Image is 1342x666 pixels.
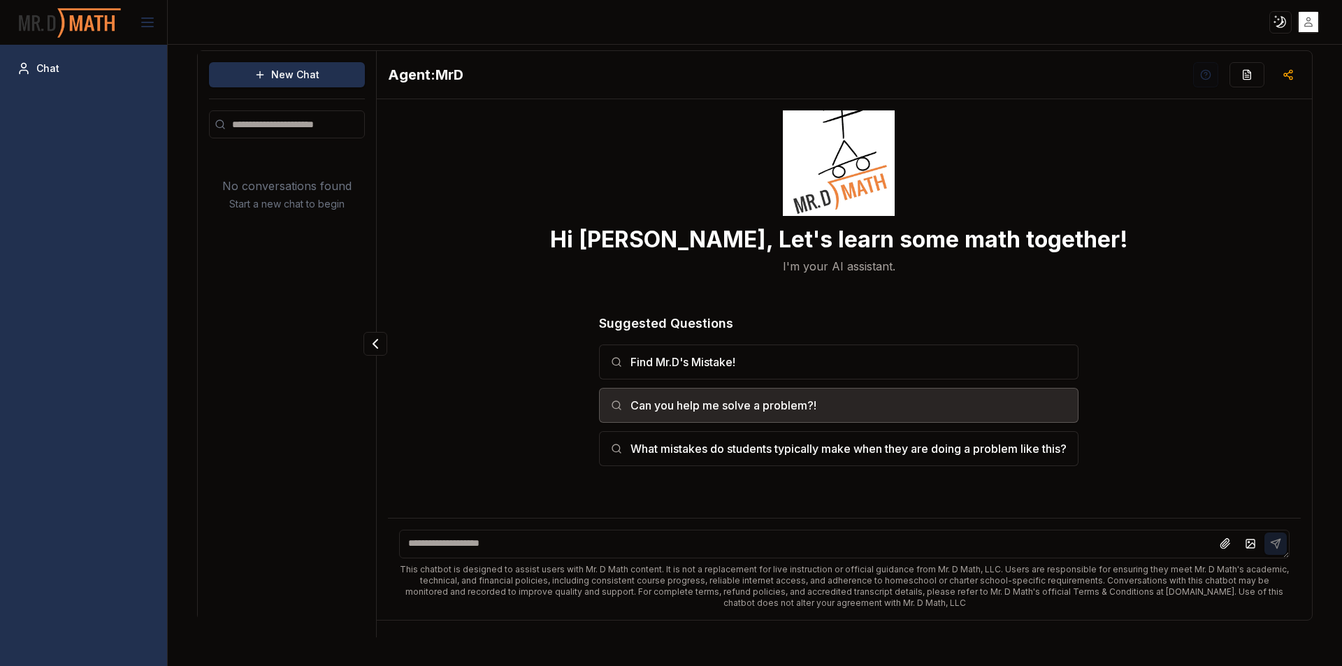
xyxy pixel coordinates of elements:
button: What mistakes do students typically make when they are doing a problem like this? [599,431,1078,466]
h3: Suggested Questions [599,314,1078,333]
p: No conversations found [222,178,352,194]
p: Start a new chat to begin [229,197,345,211]
p: I'm your AI assistant. [783,258,895,275]
img: PromptOwl [17,4,122,41]
img: Welcome Owl [783,79,895,216]
div: This chatbot is designed to assist users with Mr. D Math content. It is not a replacement for liv... [399,564,1290,609]
span: Chat [36,61,59,75]
button: New Chat [209,62,365,87]
h3: Hi [PERSON_NAME], Let's learn some math together! [550,227,1128,252]
button: Can you help me solve a problem?! [599,388,1078,423]
h2: MrD [388,65,463,85]
button: Find Mr.D's Mistake! [599,345,1078,379]
button: Help Videos [1193,62,1218,87]
a: Chat [11,56,156,81]
button: Collapse panel [363,332,387,356]
button: Re-Fill Questions [1229,62,1264,87]
img: placeholder-user.jpg [1299,12,1319,32]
